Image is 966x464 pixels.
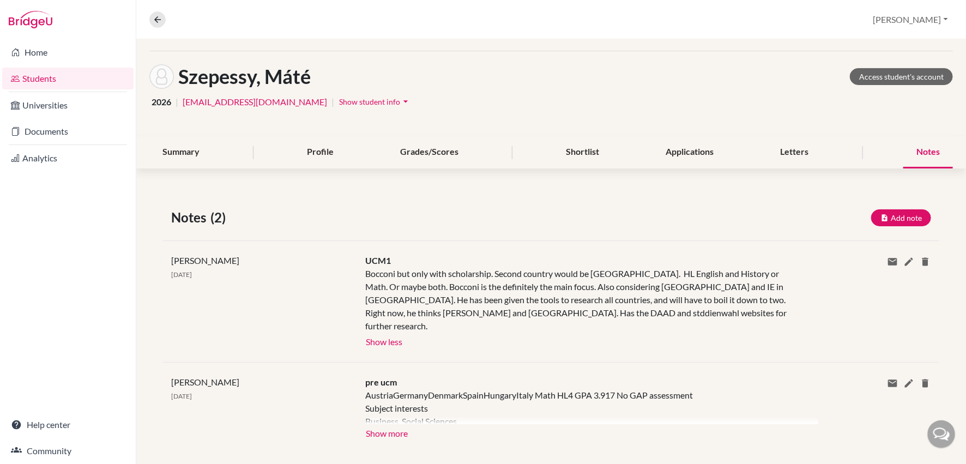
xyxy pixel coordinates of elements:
[2,147,134,169] a: Analytics
[171,392,192,400] span: [DATE]
[339,93,412,110] button: Show student infoarrow_drop_down
[2,414,134,436] a: Help center
[171,208,210,227] span: Notes
[2,68,134,89] a: Students
[171,377,239,387] span: [PERSON_NAME]
[365,333,403,349] button: Show less
[294,136,347,168] div: Profile
[365,377,397,387] span: pre ucm
[365,267,802,333] div: Bocconi but only with scholarship. Second country would be [GEOGRAPHIC_DATA]. HL English and Hist...
[9,11,52,28] img: Bridge-U
[868,9,953,30] button: [PERSON_NAME]
[553,136,613,168] div: Shortlist
[2,120,134,142] a: Documents
[400,96,411,107] i: arrow_drop_down
[149,136,213,168] div: Summary
[2,440,134,462] a: Community
[850,68,953,85] a: Access student's account
[768,136,822,168] div: Letters
[152,95,171,109] span: 2026
[387,136,472,168] div: Grades/Scores
[149,64,174,89] img: Máté Szepessy's avatar
[178,65,311,88] h1: Szepessy, Máté
[2,94,134,116] a: Universities
[176,95,178,109] span: |
[871,209,931,226] button: Add note
[365,424,408,441] button: Show more
[210,208,230,227] span: (2)
[365,389,802,424] div: AustriaGermanyDenmarkSpainHungaryItaly Math HL4 GPA 3.917 No GAP assessment Subject interests Bus...
[25,8,47,17] span: Help
[365,255,391,266] span: UCM1
[903,136,953,168] div: Notes
[183,95,327,109] a: [EMAIL_ADDRESS][DOMAIN_NAME]
[171,255,239,266] span: [PERSON_NAME]
[653,136,727,168] div: Applications
[171,270,192,279] span: [DATE]
[331,95,334,109] span: |
[2,41,134,63] a: Home
[339,97,400,106] span: Show student info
